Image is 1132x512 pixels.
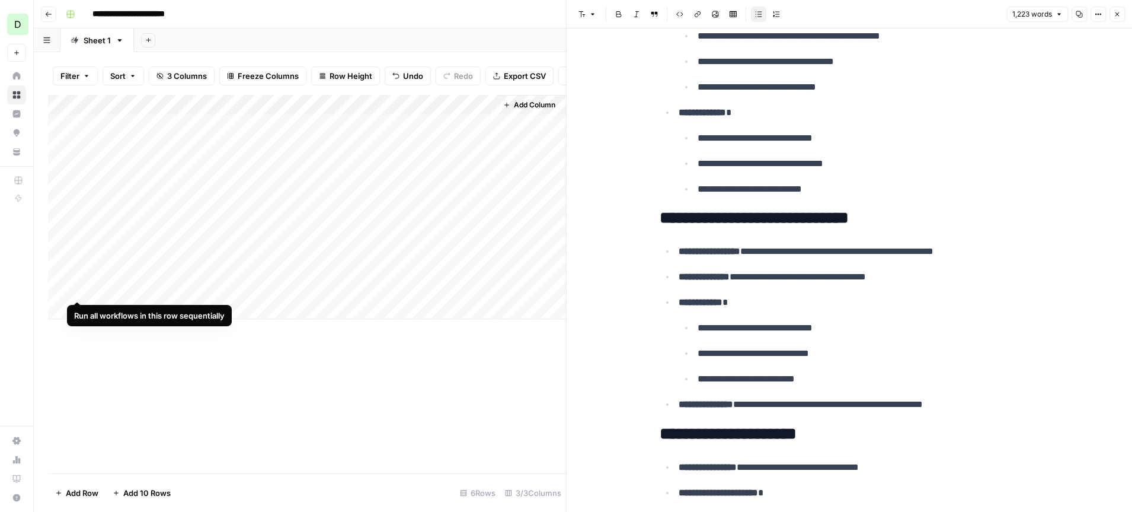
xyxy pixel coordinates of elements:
span: Row Height [330,70,372,82]
span: 1,223 words [1012,9,1052,20]
button: Workspace: Dakota - Test [7,9,26,39]
span: 3 Columns [167,70,207,82]
span: Sort [110,70,126,82]
div: 3/3 Columns [500,484,566,503]
span: Redo [454,70,473,82]
span: Freeze Columns [238,70,299,82]
span: D [14,17,21,31]
a: Settings [7,431,26,450]
span: Export CSV [504,70,546,82]
a: Your Data [7,142,26,161]
button: Help + Support [7,488,26,507]
button: Freeze Columns [219,66,306,85]
a: Home [7,66,26,85]
button: Redo [436,66,481,85]
div: Sheet 1 [84,34,111,46]
a: Browse [7,85,26,104]
span: Filter [60,70,79,82]
button: Row Height [311,66,380,85]
a: Insights [7,104,26,123]
a: Learning Hub [7,469,26,488]
span: Undo [403,70,423,82]
button: Undo [385,66,431,85]
button: Sort [103,66,144,85]
button: Add Row [48,484,105,503]
div: 6 Rows [455,484,500,503]
div: Run all workflows in this row sequentially [74,310,225,322]
button: Add Column [498,97,560,113]
a: Sheet 1 [60,28,134,52]
a: Opportunities [7,123,26,142]
button: Export CSV [485,66,554,85]
button: Filter [53,66,98,85]
button: 1,223 words [1007,7,1068,22]
span: Add Row [66,487,98,499]
span: Add 10 Rows [123,487,171,499]
span: Add Column [514,100,555,110]
button: Add 10 Rows [105,484,178,503]
button: 3 Columns [149,66,215,85]
a: Usage [7,450,26,469]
